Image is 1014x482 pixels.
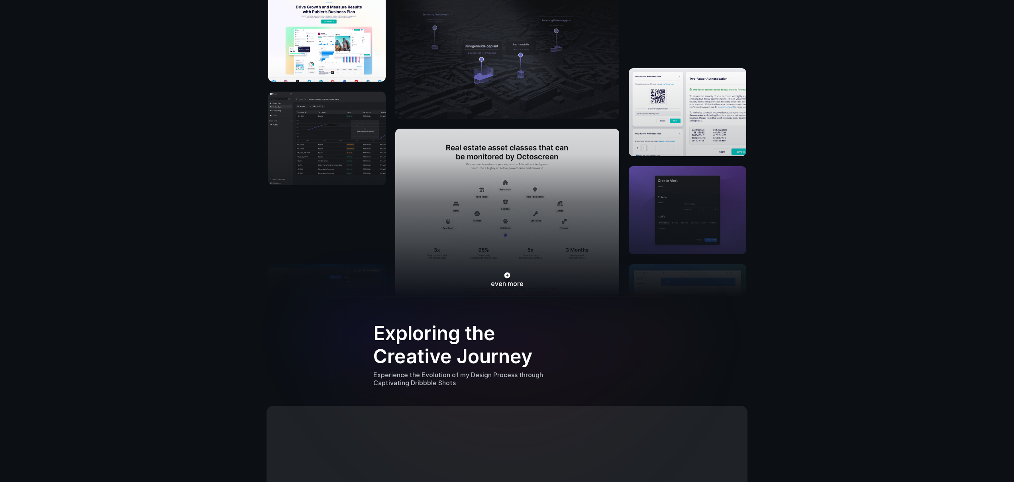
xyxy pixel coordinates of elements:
p: Experience the Evolution of my Design Process through Captivating Dribbble Shots [373,371,549,387]
a: even more [482,272,532,288]
p: even more [482,280,532,288]
h3: Exploring the Creative Journey [373,322,551,368]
